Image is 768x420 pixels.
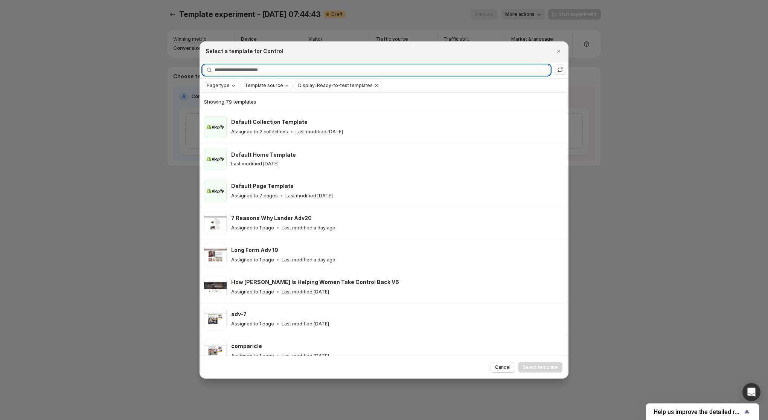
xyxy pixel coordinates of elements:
h3: How [PERSON_NAME] Is Helping Women Take Control Back V6 [231,278,399,286]
h2: Select a template for Control [206,47,283,55]
button: Template source [241,81,292,90]
h3: Default Collection Template [231,118,308,126]
h3: Long Form Adv 19 [231,246,278,254]
h3: comparicle [231,342,262,350]
img: Default Home Template [204,148,227,170]
h3: Default Page Template [231,182,294,190]
h3: Default Home Template [231,151,296,159]
span: Help us improve the detailed report for A/B campaigns [654,408,742,415]
img: Default Page Template [204,180,227,202]
span: Page type [207,82,230,89]
span: Cancel [495,364,510,370]
button: Clear [373,81,380,90]
p: Last modified a day ago [282,225,335,231]
button: Show survey - Help us improve the detailed report for A/B campaigns [654,407,751,416]
p: Assigned to 1 page [231,321,274,327]
p: Last modified [DATE] [231,161,279,167]
p: Assigned to 1 page [231,225,274,231]
img: Default Collection Template [204,116,227,138]
button: Close [553,46,564,57]
button: Display: Ready-to-test templates [294,81,373,90]
p: Last modified [DATE] [285,193,333,199]
div: Open Intercom Messenger [742,383,760,401]
p: Last modified [DATE] [282,289,329,295]
p: Assigned to 1 page [231,289,274,295]
p: Last modified [DATE] [282,321,329,327]
button: Cancel [491,362,515,373]
p: Assigned to 1 page [231,353,274,359]
span: Display: Ready-to-test templates [298,82,373,89]
span: Showing 79 templates [204,99,256,105]
p: Last modified a day ago [282,257,335,263]
p: Assigned to 1 page [231,257,274,263]
p: Last modified [DATE] [282,353,329,359]
p: Assigned to 2 collections [231,129,288,135]
span: Template source [245,82,283,89]
button: Page type [203,81,239,90]
p: Assigned to 7 pages [231,193,278,199]
h3: adv-7 [231,310,247,318]
p: Last modified [DATE] [296,129,343,135]
h3: 7 Reasons Why Lander Adv20 [231,214,312,222]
